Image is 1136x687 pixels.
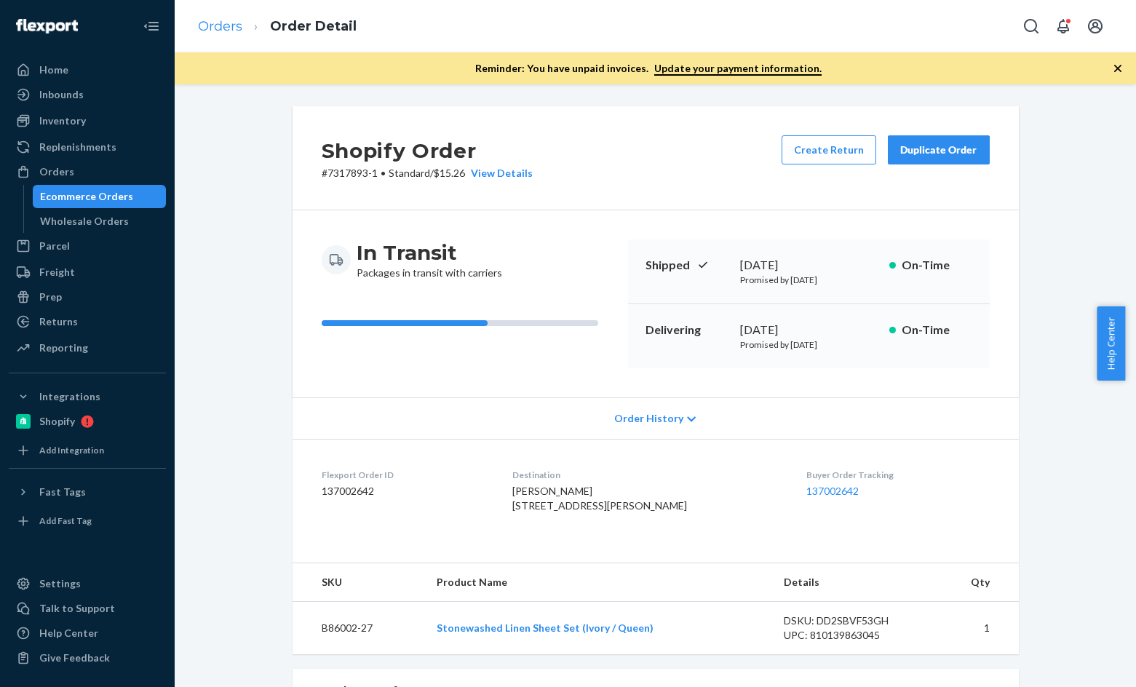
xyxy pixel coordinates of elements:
a: Add Fast Tag [9,509,166,533]
div: Add Fast Tag [39,515,92,527]
a: Returns [9,310,166,333]
div: Help Center [39,626,98,640]
button: Integrations [9,385,166,408]
p: Reminder: You have unpaid invoices. [475,61,822,76]
button: Open notifications [1049,12,1078,41]
th: Qty [932,563,1019,602]
div: Ecommerce Orders [40,189,133,204]
div: Integrations [39,389,100,404]
a: Orders [9,160,166,183]
button: Create Return [782,135,876,164]
button: Open account menu [1081,12,1110,41]
dd: 137002642 [322,484,490,499]
dt: Destination [512,469,783,481]
div: Settings [39,576,81,591]
a: Help Center [9,622,166,645]
h2: Shopify Order [322,135,533,166]
button: Give Feedback [9,646,166,670]
a: Update your payment information. [654,62,822,76]
a: Order Detail [270,18,357,34]
p: Delivering [646,322,728,338]
p: On-Time [902,257,972,274]
a: Settings [9,572,166,595]
a: Reporting [9,336,166,360]
span: • [381,167,386,179]
a: Talk to Support [9,597,166,620]
a: Shopify [9,410,166,433]
div: Inbounds [39,87,84,102]
div: Orders [39,164,74,179]
button: Help Center [1097,306,1125,381]
button: Close Navigation [137,12,166,41]
a: Freight [9,261,166,284]
span: Standard [389,167,430,179]
p: Promised by [DATE] [740,338,878,351]
div: Home [39,63,68,77]
button: Fast Tags [9,480,166,504]
div: Duplicate Order [900,143,977,157]
div: Replenishments [39,140,116,154]
div: Parcel [39,239,70,253]
span: [PERSON_NAME] [STREET_ADDRESS][PERSON_NAME] [512,485,687,512]
td: 1 [932,602,1019,655]
span: Order History [614,411,683,426]
dt: Flexport Order ID [322,469,490,481]
p: On-Time [902,322,972,338]
a: Home [9,58,166,82]
h3: In Transit [357,239,502,266]
div: Reporting [39,341,88,355]
div: Add Integration [39,444,104,456]
div: Freight [39,265,75,279]
div: [DATE] [740,257,878,274]
th: Details [772,563,932,602]
button: View Details [465,166,533,180]
div: Give Feedback [39,651,110,665]
a: Wholesale Orders [33,210,167,233]
a: Replenishments [9,135,166,159]
a: 137002642 [806,485,859,497]
div: Packages in transit with carriers [357,239,502,280]
div: UPC: 810139863045 [784,628,921,643]
a: Stonewashed Linen Sheet Set (Ivory / Queen) [437,622,654,634]
p: Shipped [646,257,728,274]
a: Ecommerce Orders [33,185,167,208]
div: Inventory [39,114,86,128]
ol: breadcrumbs [186,5,368,48]
button: Duplicate Order [888,135,990,164]
a: Parcel [9,234,166,258]
td: B86002-27 [293,602,425,655]
p: Promised by [DATE] [740,274,878,286]
th: SKU [293,563,425,602]
a: Inbounds [9,83,166,106]
a: Add Integration [9,439,166,462]
p: # 7317893-1 / $15.26 [322,166,533,180]
a: Inventory [9,109,166,132]
div: [DATE] [740,322,878,338]
div: Wholesale Orders [40,214,129,229]
dt: Buyer Order Tracking [806,469,990,481]
th: Product Name [425,563,772,602]
div: Returns [39,314,78,329]
div: Prep [39,290,62,304]
div: Shopify [39,414,75,429]
div: DSKU: DD2SBVF53GH [784,613,921,628]
img: Flexport logo [16,19,78,33]
a: Prep [9,285,166,309]
div: Fast Tags [39,485,86,499]
a: Orders [198,18,242,34]
button: Open Search Box [1017,12,1046,41]
div: Talk to Support [39,601,115,616]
